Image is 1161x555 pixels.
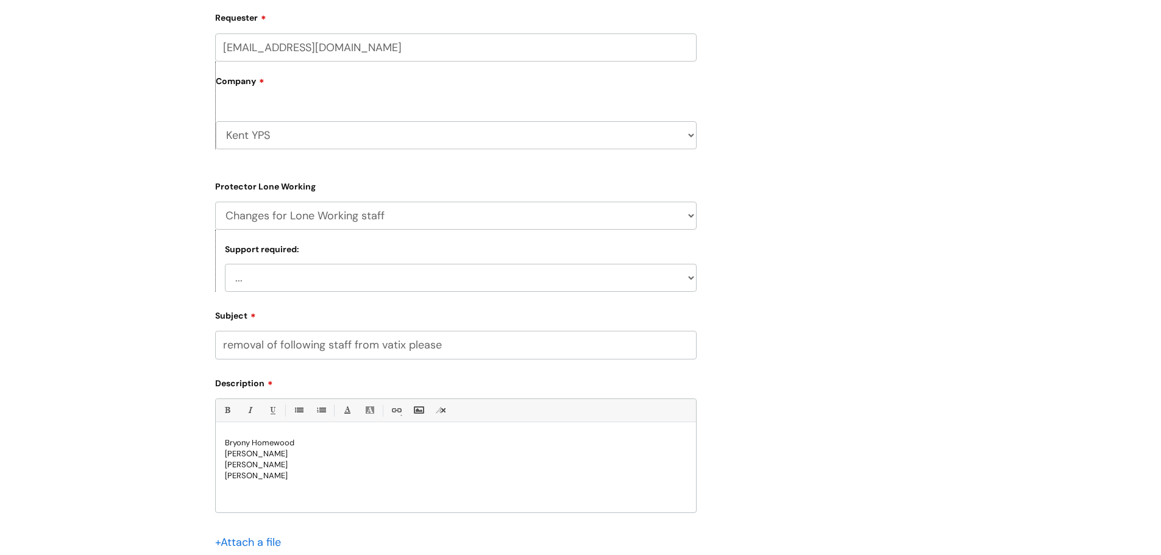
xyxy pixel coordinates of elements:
p: [PERSON_NAME] [225,470,687,481]
a: Insert Image... [411,403,426,418]
a: Italic (Ctrl-I) [242,403,257,418]
label: Support required: [225,244,299,255]
a: Font Color [339,403,355,418]
label: Requester [215,9,697,23]
p: [PERSON_NAME] [225,448,687,459]
p: Bryony Homewood [225,437,687,448]
label: Protector Lone Working [215,179,697,192]
a: Bold (Ctrl-B) [219,403,235,418]
a: 1. Ordered List (Ctrl-Shift-8) [313,403,328,418]
a: Back Color [362,403,377,418]
label: Company [216,72,697,99]
label: Description [215,374,697,389]
a: Link [388,403,403,418]
a: Underline(Ctrl-U) [265,403,280,418]
a: Remove formatting (Ctrl-\) [433,403,449,418]
p: [PERSON_NAME] [225,459,687,470]
input: Email [215,34,697,62]
a: • Unordered List (Ctrl-Shift-7) [291,403,306,418]
div: Attach a file [215,532,288,552]
label: Subject [215,306,697,321]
